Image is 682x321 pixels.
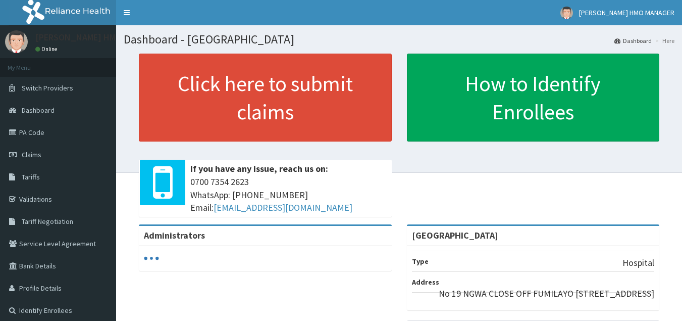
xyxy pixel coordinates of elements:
[35,45,60,53] a: Online
[35,33,161,42] p: [PERSON_NAME] HMO MANAGER
[139,54,392,142] a: Click here to submit claims
[144,230,205,241] b: Administrators
[22,217,73,226] span: Tariff Negotiation
[214,202,352,213] a: [EMAIL_ADDRESS][DOMAIN_NAME]
[22,172,40,181] span: Tariffs
[22,83,73,93] span: Switch Providers
[190,175,387,214] span: 0700 7354 2623 WhatsApp: [PHONE_NUMBER] Email:
[614,36,652,45] a: Dashboard
[22,106,55,115] span: Dashboard
[560,7,573,19] img: User Image
[412,230,498,241] strong: [GEOGRAPHIC_DATA]
[412,257,429,266] b: Type
[124,33,674,46] h1: Dashboard - [GEOGRAPHIC_DATA]
[144,251,159,266] svg: audio-loading
[439,287,654,300] p: No 19 NGWA CLOSE OFF FUMILAYO [STREET_ADDRESS]
[579,8,674,17] span: [PERSON_NAME] HMO MANAGER
[5,30,28,53] img: User Image
[190,163,328,174] b: If you have any issue, reach us on:
[22,150,41,159] span: Claims
[412,278,439,287] b: Address
[622,256,654,269] p: Hospital
[407,54,660,142] a: How to Identify Enrollees
[653,36,674,45] li: Here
